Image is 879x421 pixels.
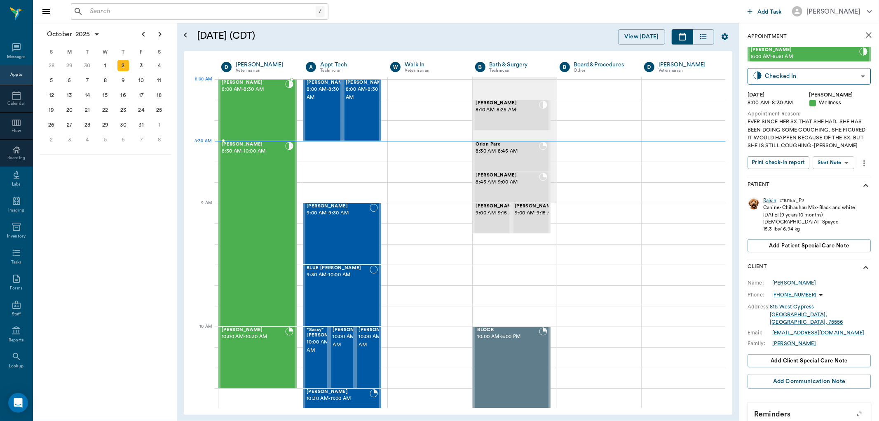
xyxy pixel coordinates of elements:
a: [EMAIL_ADDRESS][DOMAIN_NAME] [772,330,864,335]
div: [DEMOGRAPHIC_DATA] - Spayed [763,219,855,226]
div: Messages [7,54,26,60]
div: Forms [10,285,22,292]
div: Appointment Reason: [748,110,871,118]
div: Monday, November 3, 2025 [63,134,75,146]
button: Open calendar [180,19,190,51]
p: Appointment [748,33,787,40]
div: Thursday, October 30, 2025 [117,119,129,131]
div: Saturday, October 11, 2025 [153,75,165,86]
div: Inventory [7,233,26,240]
div: Friday, October 10, 2025 [136,75,147,86]
div: [PERSON_NAME] [806,7,860,16]
div: W [96,46,115,58]
div: 15.3 lbs / 6.94 kg [763,226,855,233]
div: Saturday, October 25, 2025 [153,104,165,116]
div: Appts [10,72,22,78]
div: EVER SINCE HER SX THAT SHE HAD. SHE HAS BEEN DOING SOME COUGHING. SHE FIGURED IT WOULD HAPPEN BEC... [748,118,871,150]
div: Monday, October 20, 2025 [63,104,75,116]
span: Add client Special Care Note [771,356,848,365]
div: Imaging [8,207,24,214]
button: Add patient Special Care Note [748,239,871,252]
div: S [42,46,61,58]
div: Canine - Chihauhau Mix - Black and white [763,204,855,211]
div: Monday, October 6, 2025 [63,75,75,86]
div: Thursday, October 9, 2025 [117,75,129,86]
div: Start Note [818,158,841,167]
div: T [114,46,132,58]
div: Sunday, October 19, 2025 [46,104,57,116]
svg: show more [861,263,871,273]
p: [PHONE_NUMBER] [772,292,816,299]
h5: [DATE] (CDT) [197,29,413,42]
div: F [132,46,150,58]
div: Reports [9,337,24,343]
div: Email: [748,329,772,336]
div: Saturday, October 4, 2025 [153,60,165,71]
span: [PERSON_NAME] [751,47,859,53]
button: Close drawer [38,3,54,20]
div: Lookup [9,363,23,369]
div: Phone: [748,291,772,299]
div: M [61,46,79,58]
div: Thursday, October 16, 2025 [117,89,129,101]
div: Wednesday, October 15, 2025 [100,89,111,101]
div: Address: [748,303,770,310]
div: Wednesday, October 22, 2025 [100,104,111,116]
p: Client [748,263,767,273]
div: Tuesday, October 7, 2025 [82,75,93,86]
span: 2025 [74,28,92,40]
a: [PERSON_NAME] [772,340,816,347]
div: Sunday, November 2, 2025 [46,134,57,146]
div: [DATE] [748,91,809,99]
button: Previous page [135,26,152,42]
div: Saturday, November 8, 2025 [153,134,165,146]
div: T [78,46,96,58]
div: Monday, October 27, 2025 [63,119,75,131]
div: # 10165_P2 [780,197,804,204]
img: Profile Image [748,197,760,209]
span: Add patient Special Care Note [769,241,849,250]
div: Name: [748,279,772,287]
div: 8:00 AM - 8:30 AM [748,99,809,107]
div: Family: [748,340,772,347]
div: Monday, October 13, 2025 [63,89,75,101]
div: S [150,46,168,58]
svg: show more [861,181,871,191]
button: Add Communication Note [748,374,871,389]
div: [PERSON_NAME] [809,91,871,99]
div: Friday, October 24, 2025 [136,104,147,116]
div: Monday, September 29, 2025 [63,60,75,71]
button: Print check-in report [748,156,809,169]
div: Saturday, November 1, 2025 [153,119,165,131]
div: Thursday, November 6, 2025 [117,134,129,146]
div: Wednesday, October 8, 2025 [100,75,111,86]
div: / [316,6,325,17]
button: Next page [152,26,168,42]
div: Friday, October 3, 2025 [136,60,147,71]
div: Sunday, September 28, 2025 [46,60,57,71]
div: Tasks [11,259,21,266]
div: Wednesday, October 1, 2025 [100,60,111,71]
span: October [45,28,74,40]
a: [PERSON_NAME] [772,279,816,287]
div: Tuesday, October 28, 2025 [82,119,93,131]
button: October2025 [43,26,104,42]
button: View [DATE] [618,29,665,45]
a: Raisin [763,197,776,204]
input: Search [87,6,316,17]
div: Tuesday, November 4, 2025 [82,134,93,146]
div: Tuesday, October 21, 2025 [82,104,93,116]
button: [PERSON_NAME] [785,4,879,19]
div: Saturday, October 18, 2025 [153,89,165,101]
button: more [858,156,871,170]
div: Friday, November 7, 2025 [136,134,147,146]
div: Open Intercom Messenger [8,393,28,413]
div: Tuesday, September 30, 2025 [82,60,93,71]
div: Checked In [765,71,858,81]
span: 8:00 AM - 8:30 AM [751,53,859,61]
button: Add Task [744,4,785,19]
div: Thursday, October 23, 2025 [117,104,129,116]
